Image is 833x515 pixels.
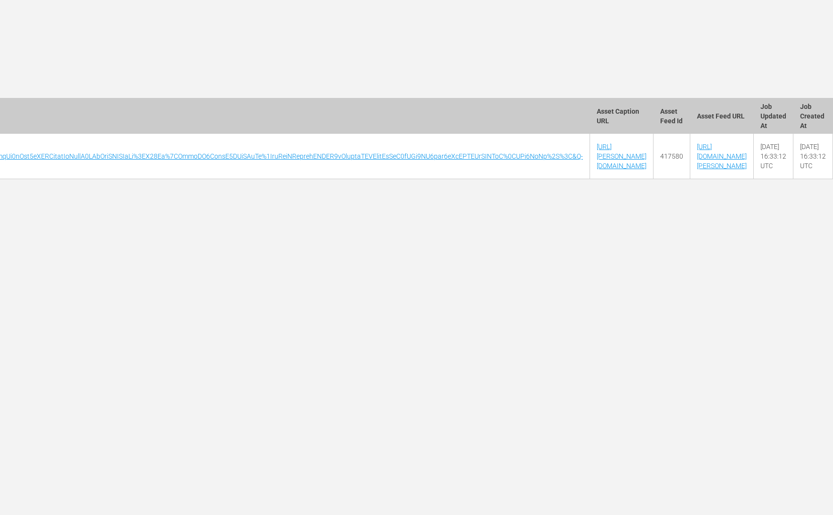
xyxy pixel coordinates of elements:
[690,98,754,134] th: Asset Feed URL
[654,98,690,134] th: Asset Feed Id
[597,143,646,170] a: [URL][PERSON_NAME][DOMAIN_NAME]
[590,98,654,134] th: Asset Caption URL
[754,98,793,134] th: Job Updated At
[754,134,793,179] td: [DATE] 16:33:12 UTC
[793,98,833,134] th: Job Created At
[697,143,747,170] a: [URL][DOMAIN_NAME][PERSON_NAME]
[654,134,690,179] td: 417580
[793,134,833,179] td: [DATE] 16:33:12 UTC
